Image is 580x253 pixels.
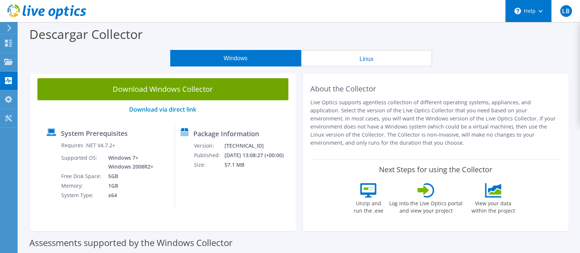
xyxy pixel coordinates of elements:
label: Requires .NET V4.7.2+ [61,142,115,149]
button: Windows [170,50,301,66]
label: Next Steps for using the Collector [379,165,492,174]
td: [DATE] 13:08:27 (+00:00) [224,151,292,160]
label: Package Information [193,130,259,137]
td: 5GB [103,171,155,181]
td: [TECHNICAL_ID] [224,141,292,151]
td: x64 [103,191,155,200]
td: Supported OS: [61,153,103,171]
td: Version: [194,141,224,151]
span: LB [560,5,572,17]
label: Assessments supported by the Windows Collector [29,239,233,246]
td: Published: [194,151,224,160]
a: Download via direct link [129,105,196,113]
td: Windows 7+ Windows 2008R2+ [103,153,155,171]
td: 57.1 MB [224,160,292,170]
h2: About the Collector [310,84,561,93]
label: System Prerequisites [61,130,128,137]
label: Log into the Live Optics portal and view your project [389,198,463,214]
td: Size: [194,160,224,170]
svg: \n [514,8,521,14]
a: Download Windows Collector [37,78,288,100]
td: Memory: [61,181,103,191]
label: Descargar Collector [29,26,143,43]
label: View your data within the project [467,198,519,214]
p: Live Optics supports agentless collection of different operating systems, appliances, and applica... [310,98,561,147]
td: System Type: [61,191,103,200]
td: 1GB [103,181,155,191]
button: Linux [301,50,432,66]
td: Free Disk Space: [61,171,103,181]
label: Unzip and run the .exe [351,198,385,214]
